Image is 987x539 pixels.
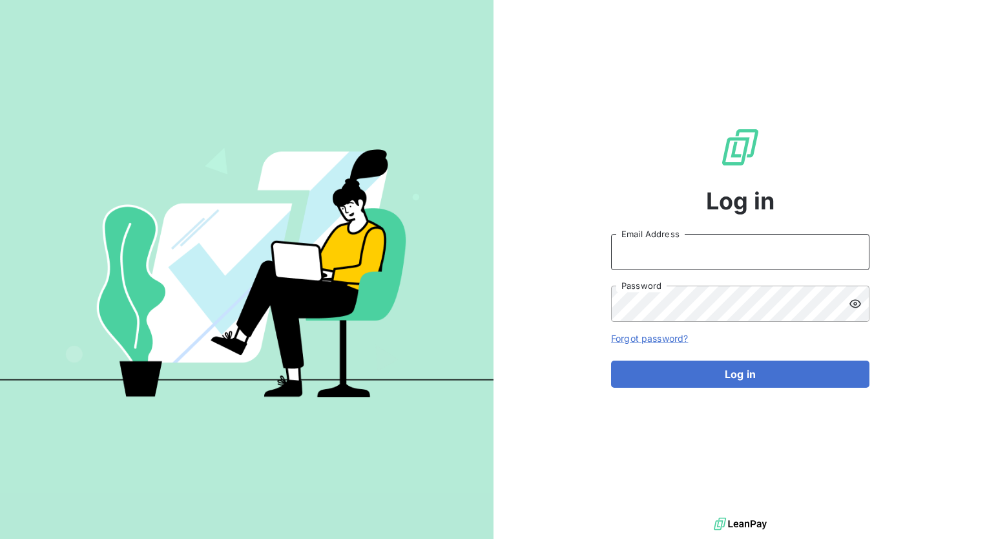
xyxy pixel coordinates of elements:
[611,361,869,388] button: Log in
[611,333,688,344] a: Forgot password?
[720,127,761,168] img: LeanPay Logo
[611,234,869,270] input: placeholder
[706,184,775,218] span: Log in
[714,514,767,534] img: logo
